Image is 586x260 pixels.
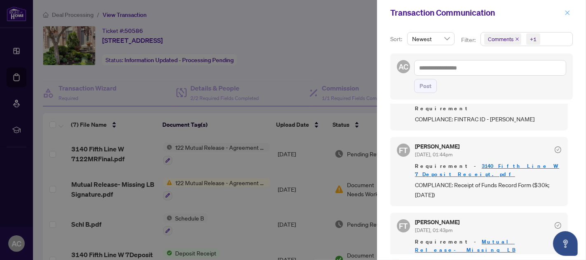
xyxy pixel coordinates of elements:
[390,35,404,44] p: Sort:
[553,231,578,256] button: Open asap
[415,144,459,149] h5: [PERSON_NAME]
[415,227,452,233] span: [DATE], 01:43pm
[488,35,513,43] span: Comments
[415,104,561,113] span: Requirement
[565,10,570,16] span: close
[399,220,408,232] span: FT
[461,35,477,44] p: Filter:
[415,162,559,178] a: 3140 Fifth Line W 7Deposit Receipt.pdf
[530,35,537,43] div: +1
[415,180,561,200] span: COMPLIANCE: Receipt of Funds Record Form ($30k; [DATE])
[555,222,561,229] span: check-circle
[415,114,561,124] span: COMPLIANCE: FINTRAC ID - [PERSON_NAME]
[484,33,521,45] span: Comments
[414,79,437,93] button: Post
[515,37,519,41] span: close
[399,144,408,156] span: FT
[415,162,561,179] span: Requirement -
[555,146,561,153] span: check-circle
[415,219,459,225] h5: [PERSON_NAME]
[390,7,562,19] div: Transaction Communication
[398,61,408,72] span: AC
[412,32,450,45] span: Newest
[415,151,452,158] span: [DATE], 01:44pm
